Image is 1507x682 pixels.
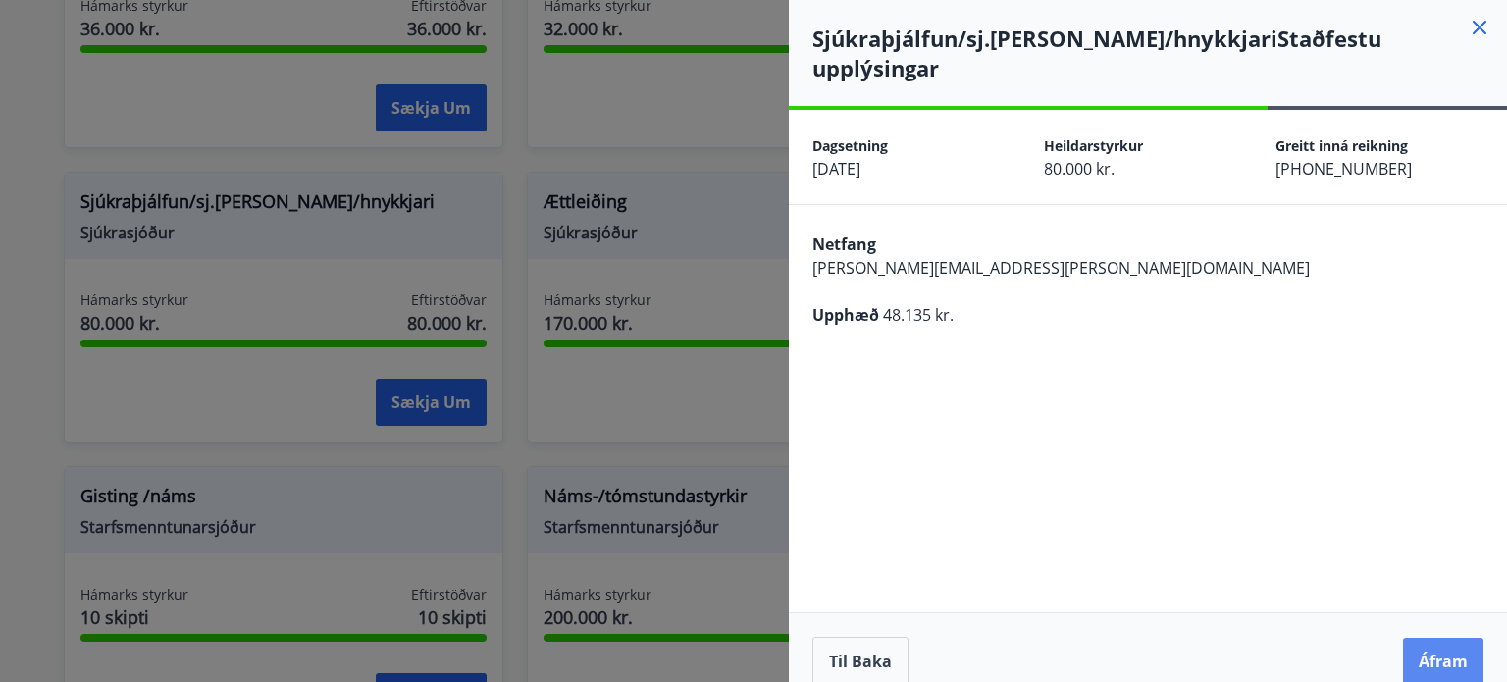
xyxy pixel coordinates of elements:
span: Netfang [812,234,876,255]
span: Upphæð [812,304,879,326]
span: Heildarstyrkur [1044,136,1143,155]
span: Dagsetning [812,136,888,155]
span: 80.000 kr. [1044,158,1115,180]
h4: Sjúkraþjálfun/sj.[PERSON_NAME]/hnykkjari Staðfestu upplýsingar [812,24,1507,82]
span: Greitt inná reikning [1275,136,1408,155]
span: 48.135 kr. [883,304,954,326]
span: [PERSON_NAME][EMAIL_ADDRESS][PERSON_NAME][DOMAIN_NAME] [812,257,1310,279]
span: [DATE] [812,158,860,180]
span: [PHONE_NUMBER] [1275,158,1412,180]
